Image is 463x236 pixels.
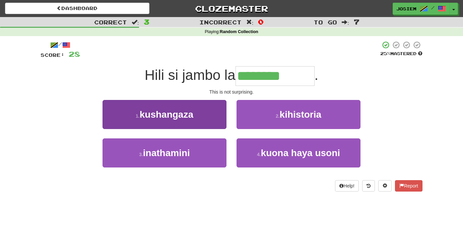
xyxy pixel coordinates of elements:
span: JosieM [396,6,416,12]
button: Round history (alt+y) [362,180,375,192]
button: 2.kihistoria [237,100,360,129]
span: inathamini [143,148,190,158]
span: 7 [354,18,359,26]
a: Dashboard [5,3,149,14]
button: Help! [335,180,359,192]
span: kuona haya usoni [261,148,340,158]
strong: Random Collection [220,29,258,34]
span: Incorrect [199,19,242,25]
div: Mastered [380,51,422,57]
span: . [315,67,319,83]
span: kihistoria [280,109,321,120]
span: To go [314,19,337,25]
small: 2 . [276,113,280,119]
small: 3 . [139,152,143,157]
span: Hili si jambo la [145,67,236,83]
a: Clozemaster [159,3,304,14]
small: 1 . [136,113,140,119]
button: Report [395,180,422,192]
button: 3.inathamini [103,138,226,167]
span: 28 [69,50,80,58]
span: Correct [94,19,127,25]
span: : [132,19,139,25]
span: 0 [258,18,264,26]
span: : [246,19,254,25]
span: kushangaza [140,109,193,120]
span: 3 [144,18,149,26]
button: 1.kushangaza [103,100,226,129]
button: 4.kuona haya usoni [237,138,360,167]
span: / [431,5,435,10]
div: This is not surprising. [41,89,422,95]
a: JosieM / [393,3,450,15]
small: 4 . [257,152,261,157]
span: 25 % [380,51,390,56]
span: : [342,19,349,25]
div: / [41,41,80,49]
span: Score: [41,52,65,58]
